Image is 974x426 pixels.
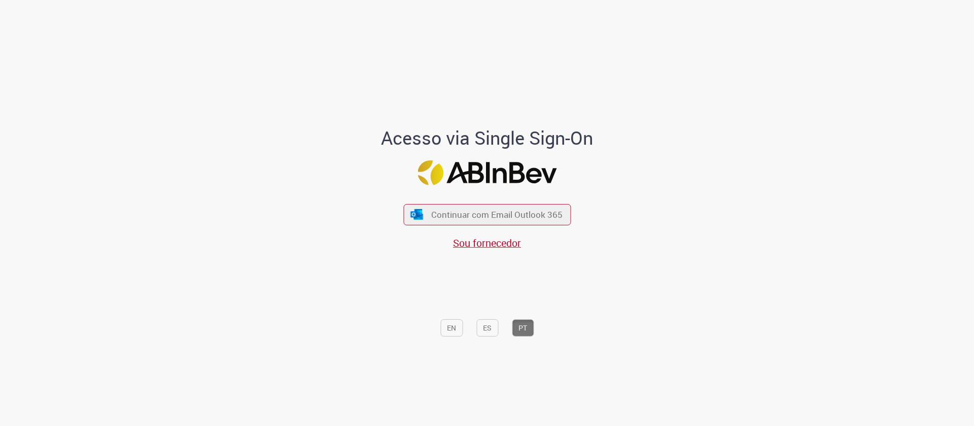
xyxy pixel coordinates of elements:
button: EN [440,319,463,337]
img: ícone Azure/Microsoft 360 [410,209,424,220]
button: ícone Azure/Microsoft 360 Continuar com Email Outlook 365 [403,204,571,225]
button: PT [512,319,534,337]
a: Sou fornecedor [453,236,521,249]
span: Continuar com Email Outlook 365 [431,209,563,220]
button: ES [476,319,498,337]
img: Logo ABInBev [418,160,556,185]
h1: Acesso via Single Sign-On [346,128,628,148]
